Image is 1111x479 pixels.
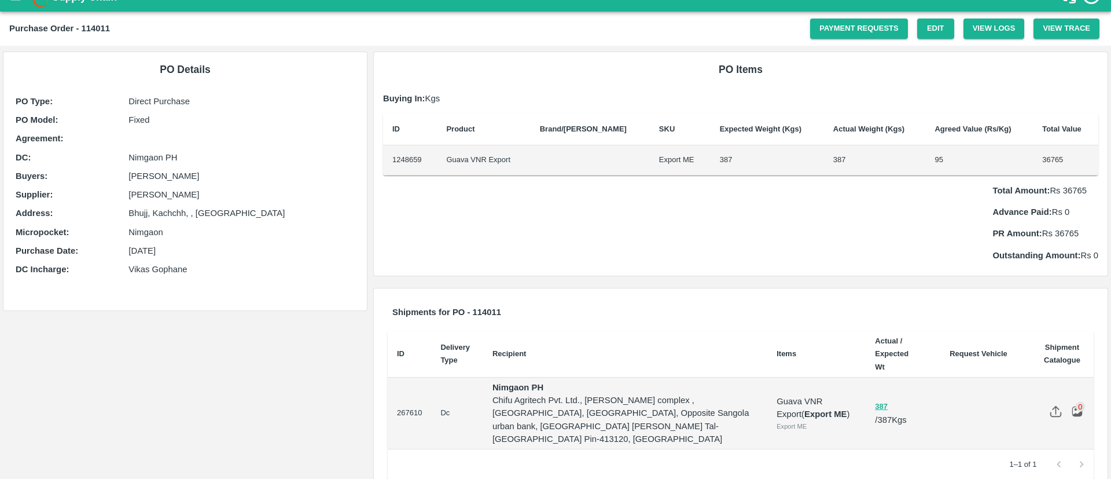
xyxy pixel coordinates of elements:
[16,265,69,274] b: DC Incharge :
[383,92,1098,105] p: Kgs
[1076,402,1085,411] div: 0
[833,125,904,133] b: Actual Weight (Kgs)
[492,349,527,358] b: Recipient
[777,349,796,358] b: Items
[128,170,355,182] p: [PERSON_NAME]
[1044,343,1080,364] b: Shipment Catalogue
[388,378,431,449] td: 267610
[16,209,53,218] b: Address :
[992,249,1098,262] p: Rs 0
[992,251,1080,260] b: Outstanding Amount:
[431,378,483,449] td: Dc
[16,171,47,181] b: Buyers :
[440,343,470,364] b: Delivery Type
[1071,405,1083,418] img: preview
[128,263,355,276] p: Vikas Gophane
[128,188,355,201] p: [PERSON_NAME]
[540,125,627,133] b: Brand/[PERSON_NAME]
[9,24,110,33] b: Purchase Order - 114011
[992,186,1050,195] b: Total Amount:
[992,227,1098,240] p: Rs 36765
[16,134,63,143] b: Agreement:
[13,61,358,78] h6: PO Details
[1033,19,1099,39] button: View Trace
[128,151,355,164] p: Nimgaon PH
[128,95,355,108] p: Direct Purchase
[128,244,355,257] p: [DATE]
[935,125,1011,133] b: Agreed Value (Rs/Kg)
[128,226,355,239] p: Nimgaon
[777,421,856,432] div: Export ME
[1042,125,1081,133] b: Total Value
[16,190,53,199] b: Supplier :
[16,153,31,162] b: DC :
[397,349,404,358] b: ID
[925,145,1033,175] td: 95
[16,228,69,237] b: Micropocket :
[128,207,355,220] p: Bhujj, Kachchh, , [GEOGRAPHIC_DATA]
[777,395,856,421] p: Guava VNR Export ( )
[383,94,425,103] b: Buying In:
[650,145,711,175] td: Export ME
[16,115,58,125] b: PO Model :
[720,125,801,133] b: Expected Weight (Kgs)
[992,229,1042,238] b: PR Amount:
[392,125,400,133] b: ID
[1050,405,1062,418] img: share
[16,97,53,106] b: PO Type :
[875,337,908,371] b: Actual / Expected Wt
[992,184,1098,197] p: Rs 36765
[1033,145,1098,175] td: 36765
[383,61,1098,78] h6: PO Items
[492,394,758,445] p: Chifu Agritech Pvt. Ltd., [PERSON_NAME] complex , [GEOGRAPHIC_DATA], [GEOGRAPHIC_DATA], Opposite ...
[446,125,474,133] b: Product
[963,19,1025,39] button: View Logs
[950,349,1007,358] b: Request Vehicle
[392,308,501,317] b: Shipments for PO - 114011
[810,19,908,39] a: Payment Requests
[804,409,847,419] b: Export ME
[875,400,888,414] button: 387
[992,207,1051,217] b: Advance Paid:
[128,114,355,126] p: Fixed
[824,145,926,175] td: 387
[711,145,824,175] td: 387
[1009,459,1036,470] p: 1–1 of 1
[383,145,437,175] td: 1248659
[875,400,917,427] p: / 387 Kgs
[16,246,78,255] b: Purchase Date :
[992,206,1098,218] p: Rs 0
[492,383,543,392] strong: Nimgaon PH
[437,145,530,175] td: Guava VNR Export
[917,19,954,39] a: Edit
[659,125,675,133] b: SKU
